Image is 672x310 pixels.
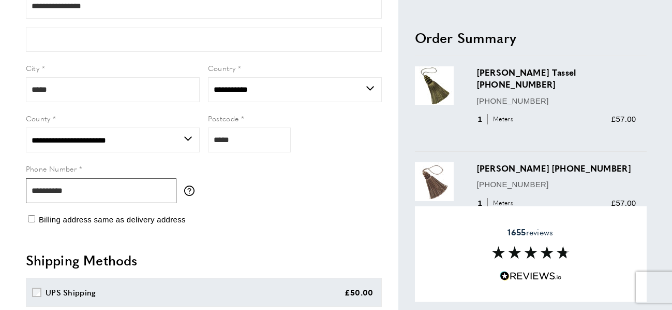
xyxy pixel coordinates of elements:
h3: [PERSON_NAME] Tassel [PHONE_NUMBER] [477,66,636,90]
img: Aurelia Key Tassel 987-56133-13 [415,66,454,105]
div: UPS Shipping [46,286,96,299]
span: Country [208,63,236,73]
div: £50.00 [345,286,374,299]
input: Billing address same as delivery address [28,215,35,222]
span: Billing address same as delivery address [39,215,186,224]
span: £57.00 [611,198,636,207]
h2: Order Summary [415,28,647,47]
span: County [26,113,51,123]
div: 1 [477,196,517,209]
p: [PHONE_NUMBER] [477,94,636,107]
h3: [PERSON_NAME] [PHONE_NUMBER] [477,162,636,174]
img: Reviews.io 5 stars [500,271,562,281]
span: reviews [507,227,553,237]
img: Aurelia Key Tassel 987-56133-01 [415,162,454,201]
span: City [26,63,40,73]
span: Phone Number [26,163,77,174]
strong: 1655 [507,226,526,238]
img: Reviews section [492,246,570,259]
p: [PHONE_NUMBER] [477,178,636,191]
div: 1 [477,112,517,125]
button: More information [184,186,200,196]
h2: Shipping Methods [26,251,382,270]
span: Meters [487,198,516,207]
span: £57.00 [611,114,636,123]
span: Meters [487,114,516,124]
span: Postcode [208,113,239,123]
